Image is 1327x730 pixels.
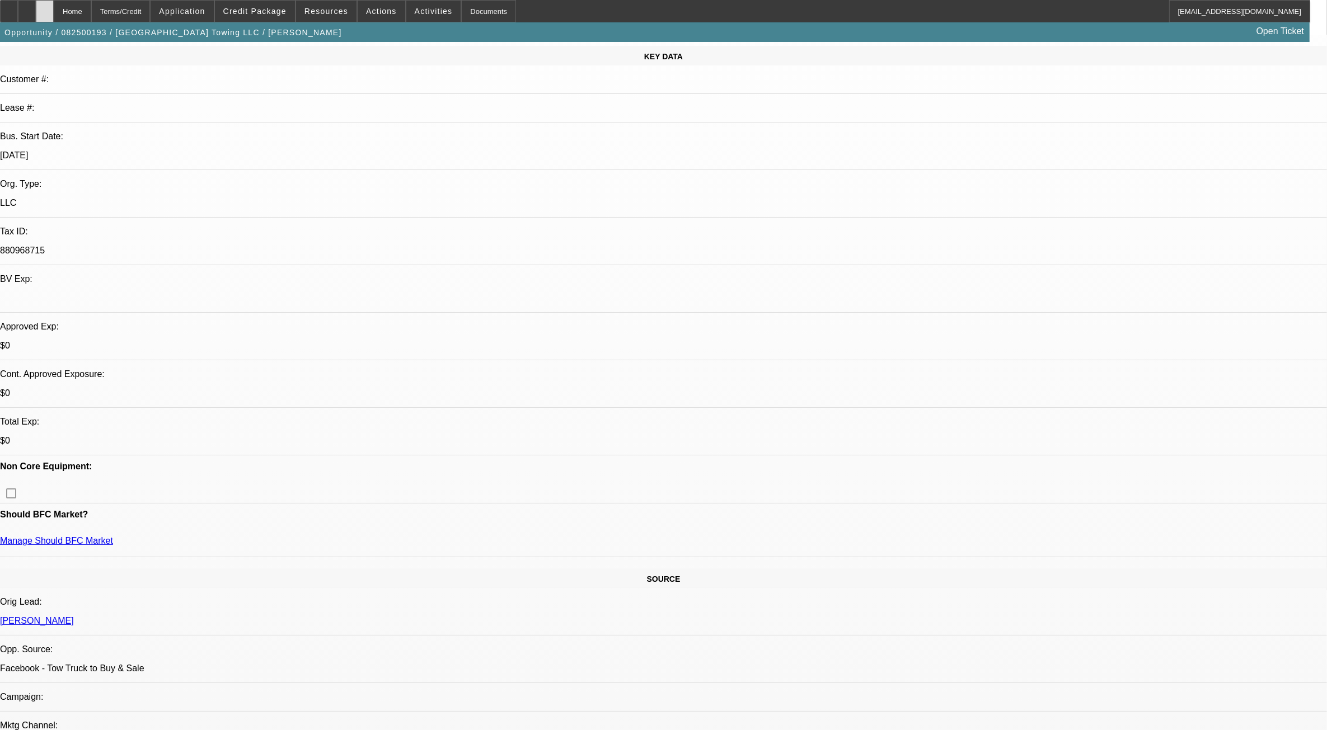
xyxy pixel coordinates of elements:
[215,1,295,22] button: Credit Package
[304,7,348,16] span: Resources
[644,52,683,61] span: KEY DATA
[1252,22,1309,41] a: Open Ticket
[366,7,397,16] span: Actions
[296,1,357,22] button: Resources
[647,574,681,583] span: SOURCE
[415,7,453,16] span: Activities
[151,1,213,22] button: Application
[4,28,342,37] span: Opportunity / 082500193 / [GEOGRAPHIC_DATA] Towing LLC / [PERSON_NAME]
[358,1,405,22] button: Actions
[223,7,287,16] span: Credit Package
[159,7,205,16] span: Application
[406,1,461,22] button: Activities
